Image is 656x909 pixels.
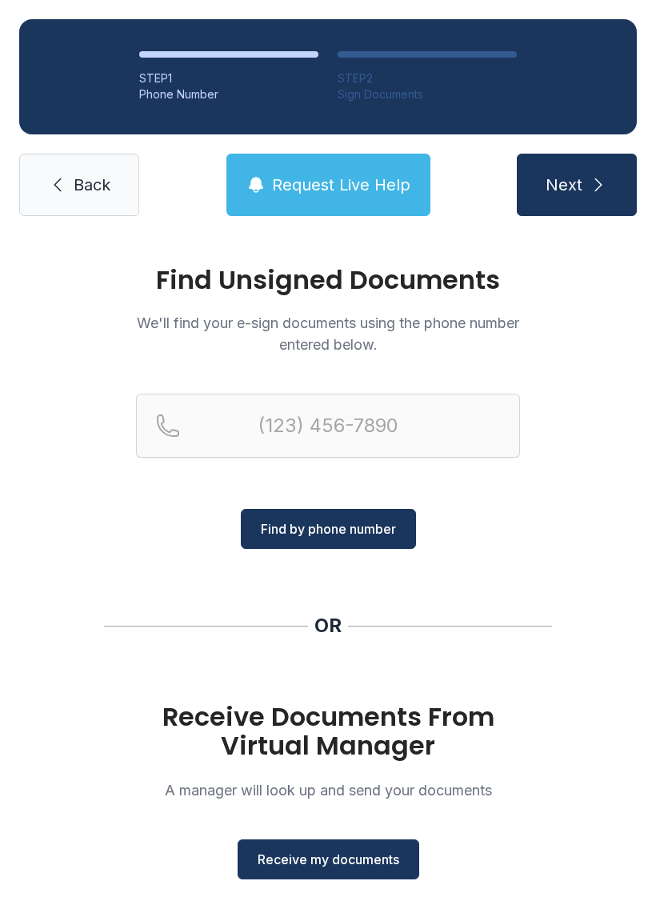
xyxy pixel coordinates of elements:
[314,613,342,639] div: OR
[136,703,520,760] h1: Receive Documents From Virtual Manager
[74,174,110,196] span: Back
[136,779,520,801] p: A manager will look up and send your documents
[261,519,396,539] span: Find by phone number
[136,312,520,355] p: We'll find your e-sign documents using the phone number entered below.
[136,267,520,293] h1: Find Unsigned Documents
[139,70,318,86] div: STEP 1
[272,174,410,196] span: Request Live Help
[139,86,318,102] div: Phone Number
[136,394,520,458] input: Reservation phone number
[258,850,399,869] span: Receive my documents
[546,174,582,196] span: Next
[338,70,517,86] div: STEP 2
[338,86,517,102] div: Sign Documents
